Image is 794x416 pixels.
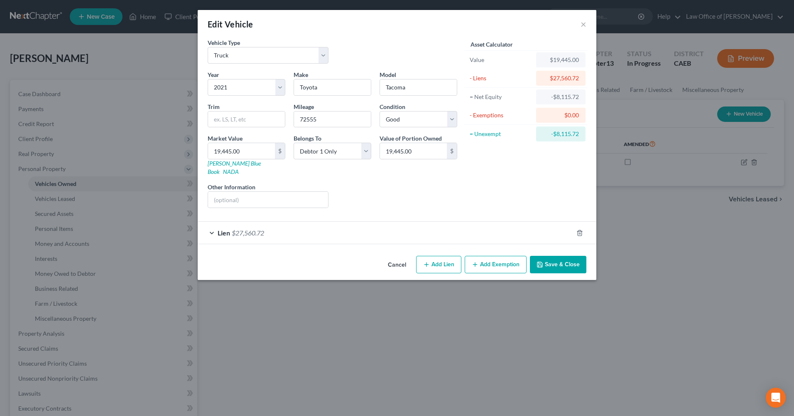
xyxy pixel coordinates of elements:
button: Add Exemption [465,256,527,273]
div: Value [470,56,532,64]
div: - Liens [470,74,532,82]
label: Value of Portion Owned [380,134,442,143]
span: $27,560.72 [232,229,264,237]
div: = Unexempt [470,130,532,138]
label: Market Value [208,134,243,143]
label: Year [208,70,219,79]
input: ex. Nissan [294,79,371,95]
label: Vehicle Type [208,38,240,47]
a: NADA [223,168,239,175]
label: Trim [208,102,220,111]
span: Lien [218,229,230,237]
label: Mileage [294,102,314,111]
button: Save & Close [530,256,586,273]
input: 0.00 [208,143,275,159]
label: Condition [380,102,405,111]
label: Asset Calculator [471,40,513,49]
div: -$8,115.72 [543,130,579,138]
div: $27,560.72 [543,74,579,82]
span: Belongs To [294,135,321,142]
input: (optional) [208,192,328,208]
div: - Exemptions [470,111,532,119]
div: -$8,115.72 [543,93,579,101]
input: ex. Altima [380,79,457,95]
span: Make [294,71,308,78]
input: ex. LS, LT, etc [208,111,285,127]
button: Cancel [381,257,413,273]
button: Add Lien [416,256,461,273]
label: Model [380,70,396,79]
div: $ [275,143,285,159]
button: × [581,19,586,29]
div: $19,445.00 [543,56,579,64]
div: $0.00 [543,111,579,119]
input: -- [294,111,371,127]
label: Other Information [208,183,255,191]
div: Open Intercom Messenger [766,388,786,408]
div: = Net Equity [470,93,532,101]
a: [PERSON_NAME] Blue Book [208,160,261,175]
div: $ [447,143,457,159]
div: Edit Vehicle [208,18,253,30]
input: 0.00 [380,143,447,159]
